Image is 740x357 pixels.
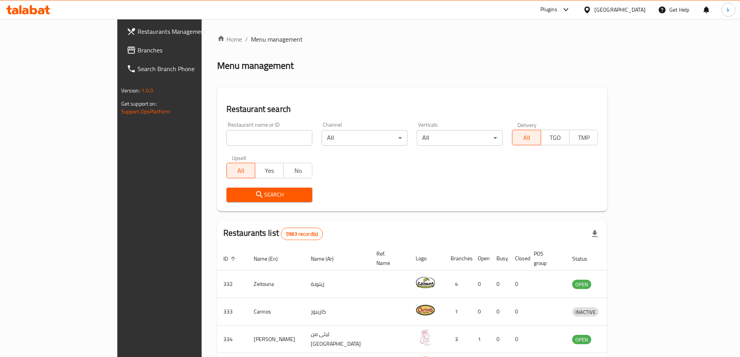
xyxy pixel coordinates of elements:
span: Ref. Name [376,249,400,268]
span: 1.0.0 [141,85,153,96]
a: Search Branch Phone [120,59,241,78]
button: No [283,163,312,178]
button: Search [226,188,312,202]
button: Yes [255,163,284,178]
a: Restaurants Management [120,22,241,41]
td: 0 [509,270,528,298]
div: Export file [585,225,604,243]
td: كارينوز [305,298,370,326]
span: INACTIVE [572,308,599,317]
td: 1 [444,298,472,326]
span: All [515,132,538,143]
span: TGO [544,132,566,143]
td: 3 [444,326,472,353]
div: [GEOGRAPHIC_DATA] [594,5,646,14]
td: Zeitouna [247,270,305,298]
button: All [512,130,541,145]
li: / [245,35,248,44]
td: 0 [490,326,509,353]
div: INACTIVE [572,307,599,317]
th: Branches [444,247,472,270]
span: All [230,165,252,176]
div: Total records count [281,228,323,240]
input: Search for restaurant name or ID.. [226,130,312,146]
th: Busy [490,247,509,270]
span: Get support on: [121,99,157,109]
label: Delivery [517,122,537,127]
td: 0 [490,270,509,298]
img: Leila Min Lebnan [416,328,435,347]
td: [PERSON_NAME] [247,326,305,353]
span: Branches [138,45,235,55]
span: OPEN [572,280,591,289]
th: Logo [409,247,444,270]
label: Upsell [232,155,246,160]
span: 5983 record(s) [281,230,322,238]
h2: Menu management [217,59,294,72]
td: 0 [472,298,490,326]
button: TGO [541,130,569,145]
span: OPEN [572,335,591,344]
td: Carinos [247,298,305,326]
span: TMP [573,132,595,143]
button: All [226,163,255,178]
span: Restaurants Management [138,27,235,36]
td: 0 [509,298,528,326]
a: Branches [120,41,241,59]
span: Name (En) [254,254,288,263]
span: POS group [534,249,557,268]
span: ID [223,254,238,263]
span: Yes [258,165,280,176]
div: All [417,130,503,146]
span: Status [572,254,597,263]
nav: breadcrumb [217,35,608,44]
span: No [287,165,309,176]
td: 0 [509,326,528,353]
span: Search [233,190,306,200]
td: زيتونة [305,270,370,298]
a: Support.OpsPlatform [121,106,171,117]
th: Open [472,247,490,270]
td: 0 [490,298,509,326]
th: Closed [509,247,528,270]
h2: Restaurant search [226,103,598,115]
div: Plugins [540,5,557,14]
span: Menu management [251,35,303,44]
td: 1 [472,326,490,353]
span: Search Branch Phone [138,64,235,73]
span: Name (Ar) [311,254,344,263]
div: All [322,130,407,146]
button: TMP [569,130,598,145]
td: 4 [444,270,472,298]
td: ليلى من [GEOGRAPHIC_DATA] [305,326,370,353]
img: Carinos [416,300,435,320]
h2: Restaurants list [223,227,323,240]
span: k [727,5,730,14]
img: Zeitouna [416,273,435,292]
span: Version: [121,85,140,96]
td: 0 [472,270,490,298]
